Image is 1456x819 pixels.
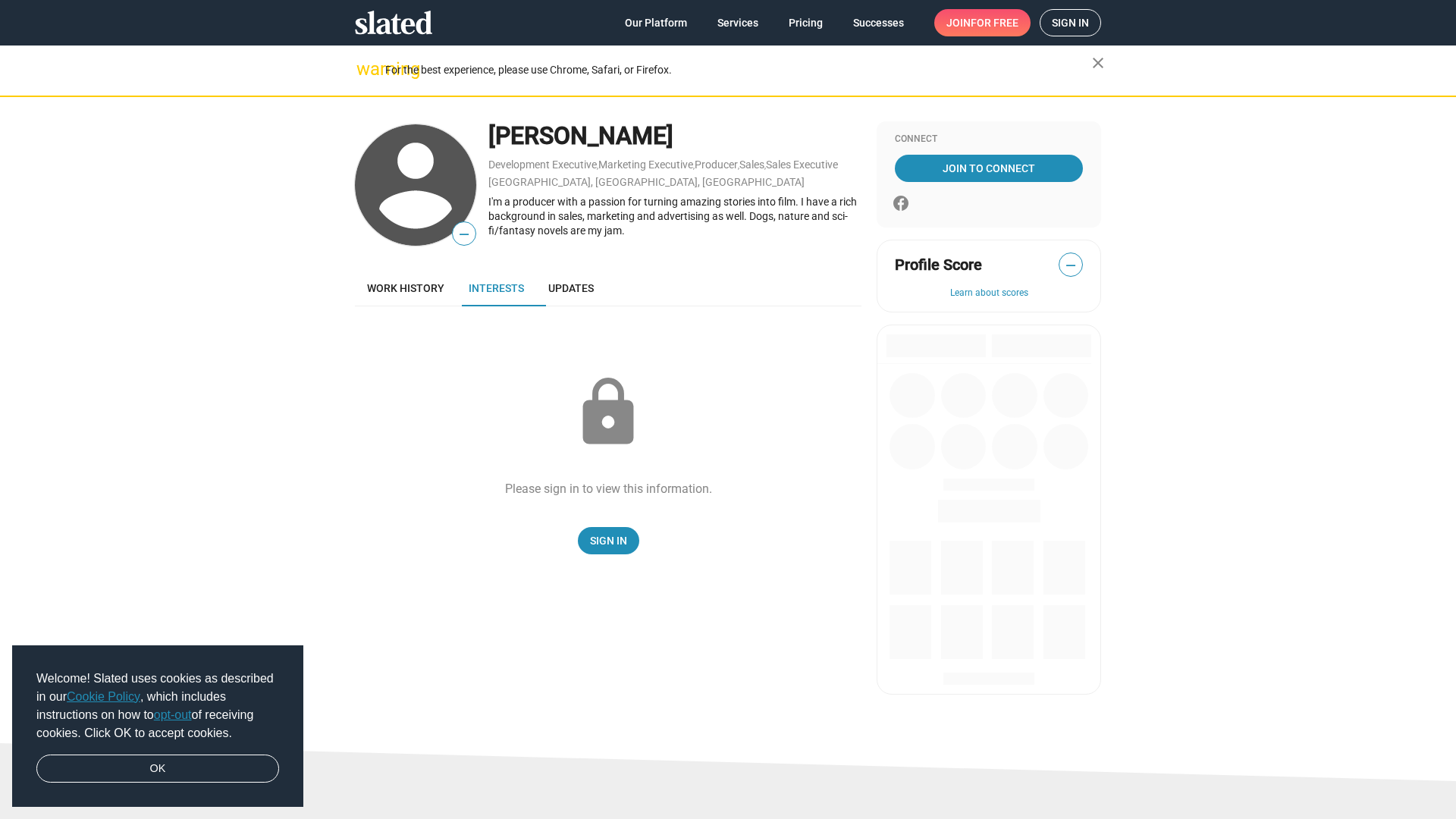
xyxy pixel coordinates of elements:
span: Pricing [789,9,823,36]
span: Welcome! Slated uses cookies as described in our , which includes instructions on how to of recei... [36,670,279,742]
a: Sales Executive [766,158,838,171]
mat-icon: warning [356,60,375,78]
span: Updates [548,282,594,294]
a: opt-out [154,708,192,721]
a: Updates [536,270,606,306]
span: — [453,224,475,244]
a: Join To Connect [895,155,1083,182]
span: , [764,162,766,170]
span: Sign In [590,527,627,554]
div: Please sign in to view this information. [505,481,712,497]
span: Interests [469,282,524,294]
a: dismiss cookie message [36,755,279,783]
div: cookieconsent [12,645,303,808]
mat-icon: lock [570,375,646,450]
a: Sign in [1040,9,1101,36]
a: Our Platform [613,9,699,36]
button: Learn about scores [895,287,1083,300]
span: Profile Score [895,255,982,275]
span: Successes [853,9,904,36]
a: Work history [355,270,457,306]
span: , [738,162,739,170]
a: Pricing [777,9,835,36]
span: Our Platform [625,9,687,36]
a: Cookie Policy [67,690,140,703]
div: I'm a producer with a passion for turning amazing stories into film. I have a rich background in ... [488,195,861,237]
span: — [1059,256,1082,275]
span: Sign in [1052,10,1089,36]
a: [GEOGRAPHIC_DATA], [GEOGRAPHIC_DATA], [GEOGRAPHIC_DATA] [488,176,805,188]
span: Work history [367,282,444,294]
a: Successes [841,9,916,36]
mat-icon: close [1089,54,1107,72]
a: Producer [695,158,738,171]
span: Join [946,9,1018,36]
a: Marketing Executive [598,158,693,171]
span: , [597,162,598,170]
span: Services [717,9,758,36]
span: for free [971,9,1018,36]
a: Sign In [578,527,639,554]
a: Development Executive [488,158,597,171]
div: For the best experience, please use Chrome, Safari, or Firefox. [385,60,1092,80]
span: Join To Connect [898,155,1080,182]
a: Sales [739,158,764,171]
a: Interests [457,270,536,306]
div: [PERSON_NAME] [488,120,861,152]
div: Connect [895,133,1083,146]
a: Services [705,9,770,36]
a: Joinfor free [934,9,1031,36]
